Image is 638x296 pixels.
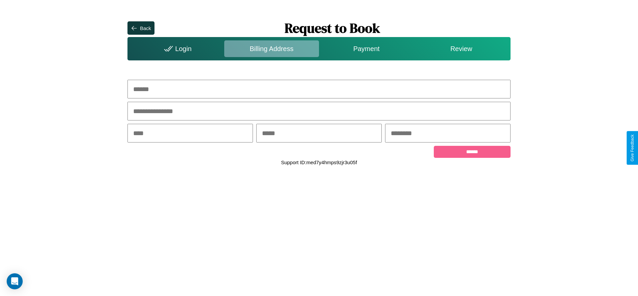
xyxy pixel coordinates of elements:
div: Login [129,40,224,57]
h1: Request to Book [154,19,511,37]
div: Back [140,25,151,31]
div: Open Intercom Messenger [7,273,23,289]
div: Review [414,40,509,57]
div: Billing Address [224,40,319,57]
p: Support ID: med7y4hmps9zjr3u05f [281,158,357,167]
div: Give Feedback [630,134,635,162]
button: Back [127,21,154,35]
div: Payment [319,40,414,57]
